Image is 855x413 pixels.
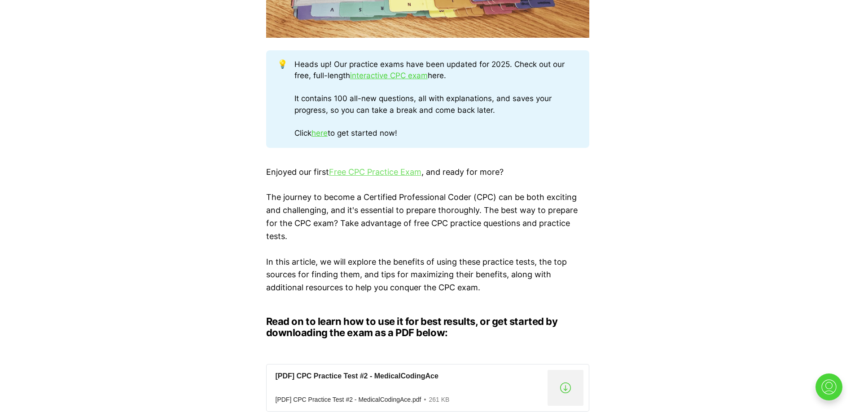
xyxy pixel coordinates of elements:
div: 261 KB [421,395,450,404]
iframe: portal-trigger [808,369,855,413]
a: Free CPC Practice Exam [329,167,421,177]
div: [PDF] CPC Practice Test #2 - MedicalCodingAce [276,372,544,381]
a: here [311,129,328,138]
p: The journey to become a Certified Professional Coder (CPC) can be both exciting and challenging, ... [266,191,589,243]
p: In this article, we will explore the benefits of using these practice tests, the top sources for ... [266,256,589,294]
div: [PDF] CPC Practice Test #2 - MedicalCodingAce.pdf [276,396,421,403]
div: Heads up! Our practice exams have been updated for 2025. Check out our free, full-length here. It... [294,59,578,139]
p: Enjoyed our first , and ready for more? [266,166,589,179]
div: 💡 [277,59,294,139]
a: [PDF] CPC Practice Test #2 - MedicalCodingAce[PDF] CPC Practice Test #2 - MedicalCodingAce.pdf261 KB [266,364,589,412]
a: interactive CPC exam [350,71,428,80]
h4: Read on to learn how to use it for best results, or get started by downloading the exam as a PDF ... [266,316,589,339]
